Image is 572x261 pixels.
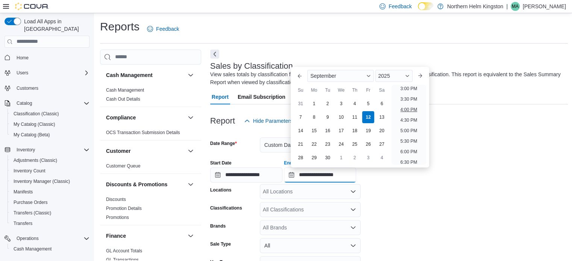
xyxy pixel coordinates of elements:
[350,189,356,195] button: Open list of options
[106,114,136,121] h3: Compliance
[294,138,306,150] div: day-21
[376,84,388,96] div: Sa
[14,68,31,77] button: Users
[335,98,347,110] div: day-3
[106,214,129,220] span: Promotions
[14,53,32,62] a: Home
[398,84,420,93] li: 3:00 PM
[284,167,356,183] input: Press the down key to enter a popover containing a calendar. Press the escape key to close the po...
[378,73,390,79] span: 2025
[376,125,388,137] div: day-20
[11,219,90,228] span: Transfers
[350,225,356,231] button: Open list of options
[260,137,361,152] button: Custom Date
[186,146,195,155] button: Customer
[106,87,144,93] span: Cash Management
[210,187,232,193] label: Locations
[8,130,93,140] button: My Catalog (Beta)
[210,71,564,86] div: View sales totals by classification for a specified date range. Details include tax types per cla...
[106,206,142,211] a: Promotion Details
[349,84,361,96] div: Th
[362,84,374,96] div: Fr
[11,177,73,186] a: Inventory Manager (Classic)
[11,109,90,118] span: Classification (Classic)
[349,138,361,150] div: day-25
[14,111,59,117] span: Classification (Classic)
[210,140,237,146] label: Date Range
[212,89,229,104] span: Report
[8,119,93,130] button: My Catalog (Classic)
[106,163,140,169] span: Customer Queue
[307,70,373,82] div: Button. Open the month selector. September is currently selected.
[11,187,36,196] a: Manifests
[14,53,90,62] span: Home
[253,117,293,125] span: Hide Parameters
[106,96,140,102] span: Cash Out Details
[100,195,201,225] div: Discounts & Promotions
[106,248,142,253] a: GL Account Totals
[21,18,90,33] span: Load All Apps in [GEOGRAPHIC_DATA]
[8,218,93,229] button: Transfers
[17,235,39,241] span: Operations
[388,3,411,10] span: Feedback
[362,138,374,150] div: day-26
[362,98,374,110] div: day-5
[106,130,180,135] a: OCS Transaction Submission Details
[418,2,434,10] input: Dark Mode
[156,25,179,33] span: Feedback
[11,166,49,175] a: Inventory Count
[106,181,167,188] h3: Discounts & Promotions
[14,145,90,154] span: Inventory
[17,55,29,61] span: Home
[106,215,129,220] a: Promotions
[17,100,32,106] span: Catalog
[398,116,420,125] li: 4:30 PM
[241,113,296,128] button: Hide Parameters
[106,71,185,79] button: Cash Management
[350,207,356,213] button: Open list of options
[2,145,93,155] button: Inventory
[294,84,306,96] div: Su
[14,178,70,184] span: Inventory Manager (Classic)
[14,168,46,174] span: Inventory Count
[210,116,235,125] h3: Report
[8,176,93,187] button: Inventory Manager (Classic)
[349,152,361,164] div: day-2
[2,83,93,94] button: Customers
[100,19,140,34] h1: Reports
[14,145,38,154] button: Inventory
[2,68,93,78] button: Users
[11,120,90,129] span: My Catalog (Classic)
[335,84,347,96] div: We
[322,84,334,96] div: Tu
[186,231,195,240] button: Finance
[308,138,320,150] div: day-22
[375,70,413,82] div: Button. Open the year selector. 2025 is currently selected.
[106,130,180,136] span: OCS Transaction Submission Details
[14,234,42,243] button: Operations
[376,111,388,123] div: day-13
[8,109,93,119] button: Classification (Classic)
[100,86,201,107] div: Cash Management
[106,88,144,93] a: Cash Management
[106,181,185,188] button: Discounts & Promotions
[335,111,347,123] div: day-10
[11,156,60,165] a: Adjustments (Classic)
[14,234,90,243] span: Operations
[106,197,126,202] a: Discounts
[11,120,58,129] a: My Catalog (Classic)
[106,232,126,240] h3: Finance
[14,199,48,205] span: Purchase Orders
[238,89,285,104] span: Email Subscription
[349,98,361,110] div: day-4
[106,248,142,254] span: GL Account Totals
[398,158,420,167] li: 6:30 PM
[100,161,201,173] div: Customer
[14,99,35,108] button: Catalog
[322,152,334,164] div: day-30
[322,138,334,150] div: day-23
[362,111,374,123] div: day-12
[14,132,50,138] span: My Catalog (Beta)
[210,62,293,71] h3: Sales by Classification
